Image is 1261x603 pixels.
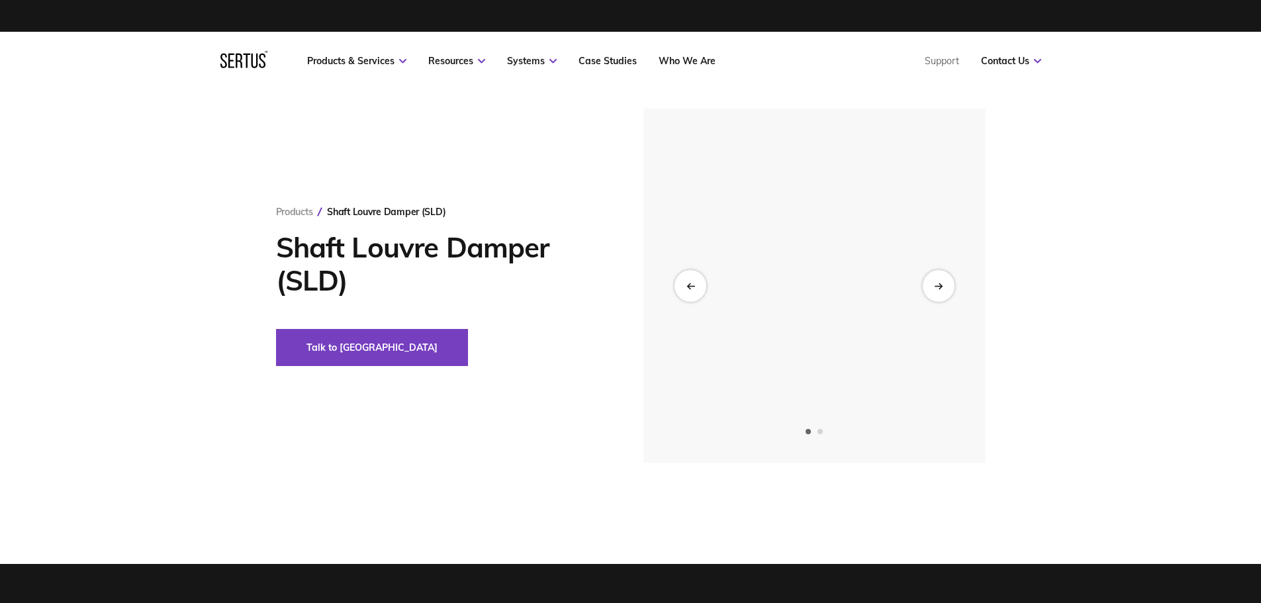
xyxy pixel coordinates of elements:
a: Resources [428,55,485,67]
a: Support [925,55,959,67]
a: Products [276,206,313,218]
a: Who We Are [659,55,716,67]
div: Next slide [923,270,955,302]
a: Products & Services [307,55,406,67]
a: Contact Us [981,55,1041,67]
div: Previous slide [675,270,706,302]
button: Talk to [GEOGRAPHIC_DATA] [276,329,468,366]
span: Go to slide 2 [817,429,823,434]
a: Case Studies [579,55,637,67]
h1: Shaft Louvre Damper (SLD) [276,231,604,297]
a: Systems [507,55,557,67]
